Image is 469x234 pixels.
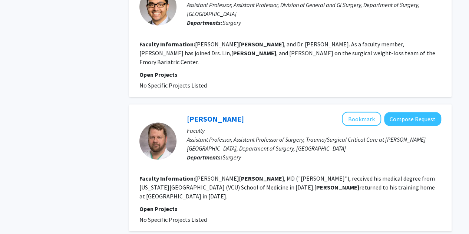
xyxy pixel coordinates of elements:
p: Assistant Professor, Assistant Professor of Surgery, Trauma/Surgical Critical Care at [PERSON_NAM... [187,135,441,152]
span: No Specific Projects Listed [139,81,207,89]
span: Surgery [222,153,241,161]
b: Departments: [187,19,222,26]
fg-read-more: [PERSON_NAME] , MD ("[PERSON_NAME]"), received his medical degree from [US_STATE][GEOGRAPHIC_DATA... [139,174,435,200]
b: [PERSON_NAME] [314,183,359,191]
b: [PERSON_NAME] [239,174,284,182]
b: Faculty Information: [139,174,195,182]
b: [PERSON_NAME] [239,40,284,47]
span: Surgery [222,19,241,26]
button: Compose Request to Millard Davis [384,112,441,126]
b: Departments: [187,153,222,161]
a: [PERSON_NAME] [187,114,244,123]
p: Faculty [187,126,441,135]
p: Assistant Professor, Assistant Professor, Division of General and GI Surgery, Department of Surge... [187,0,441,18]
p: Open Projects [139,204,441,213]
fg-read-more: [PERSON_NAME] , and Dr. [PERSON_NAME]. As a faculty member, [PERSON_NAME] has joined Drs. Lin, , ... [139,40,435,65]
b: Faculty Information: [139,40,195,47]
span: No Specific Projects Listed [139,215,207,223]
button: Add Millard Davis to Bookmarks [342,112,381,126]
p: Open Projects [139,70,441,79]
b: [PERSON_NAME] [231,49,276,56]
iframe: Chat [6,201,32,228]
